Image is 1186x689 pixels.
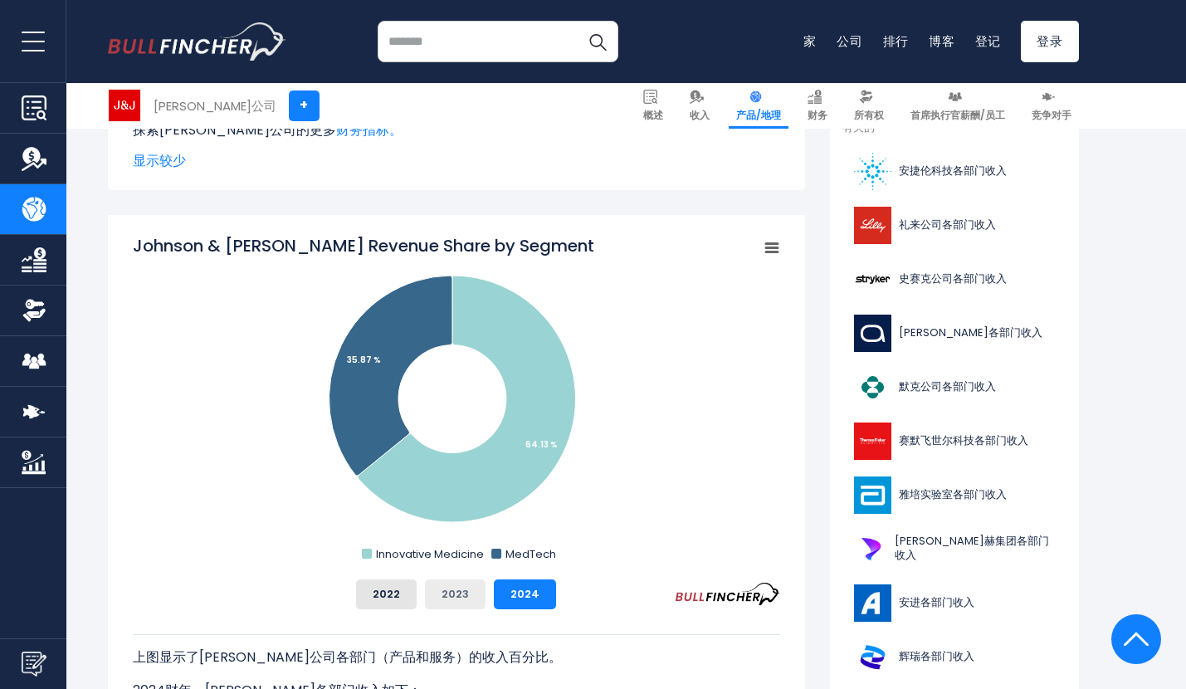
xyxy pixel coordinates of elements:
font: 2024 [510,586,539,602]
a: 安捷伦科技各部门收入 [842,149,1066,194]
a: 财务指标。 [336,120,403,139]
font: [PERSON_NAME]公司的更多 [159,120,336,139]
button: 2023 [425,579,486,609]
img: 所有权 [22,298,46,323]
a: 前往主页 [108,22,286,61]
a: 财务 [800,83,835,129]
font: 探索 [133,120,159,139]
img: PFE 徽标 [852,638,894,676]
a: 博客 [929,32,955,50]
tspan: 35.87 % [347,354,381,366]
img: 徽标 [852,153,894,190]
img: AMGN 徽标 [852,584,894,622]
tspan: Johnson & [PERSON_NAME] Revenue Share by Segment [133,234,594,257]
font: 显示较少 [133,151,186,170]
font: 默克公司各部门收入 [899,379,996,394]
font: 竞争对手 [1032,108,1071,122]
a: 安进各部门收入 [842,580,1066,626]
a: 竞争对手 [1024,83,1079,129]
a: [PERSON_NAME]各部门收入 [842,310,1066,356]
img: JNJ 徽标 [109,90,140,121]
a: + [289,90,320,121]
a: 赛默飞世尔科技各部门收入 [842,418,1066,464]
font: 礼来公司各部门收入 [899,217,996,232]
font: [PERSON_NAME]公司 [154,97,276,115]
a: 收入 [682,83,717,129]
text: Innovative Medicine [376,546,484,562]
font: 财务 [808,108,827,122]
a: 登记 [975,32,1002,50]
a: 概述 [636,83,671,129]
a: 礼来公司各部门收入 [842,203,1066,248]
svg: 强生公司各部门收入份额 [133,234,780,566]
font: 雅培实验室各部门收入 [899,486,1007,502]
font: 上图显示了[PERSON_NAME]公司各部门（产品和服务）的收入百分比。 [133,647,562,667]
font: [PERSON_NAME]赫集团各部门收入 [895,533,1049,563]
font: 概述 [643,108,663,122]
a: 公司 [837,32,863,50]
font: 2022 [373,586,400,602]
img: MRK 徽标 [852,369,894,406]
font: 登录 [1037,32,1063,50]
font: 所有权 [854,108,884,122]
a: 产品/地理 [729,83,788,129]
font: 首席执行官薪酬/员工 [910,108,1005,122]
img: LLY 标志 [852,207,894,244]
a: 雅培实验室各部门收入 [842,472,1066,518]
a: 所有权 [847,83,891,129]
font: 史赛克公司各部门收入 [899,271,1007,286]
button: 2022 [356,579,417,609]
a: [PERSON_NAME]赫集团各部门收入 [842,526,1066,572]
font: + [300,95,308,115]
a: 排行 [883,32,910,50]
img: ABT 标志 [852,476,894,514]
a: 登录 [1021,21,1079,62]
tspan: 64.13 % [525,438,558,451]
font: 收入 [690,108,710,122]
button: 2024 [494,579,556,609]
font: 赛默飞世尔科技各部门收入 [899,432,1028,448]
a: 史赛克公司各部门收入 [842,257,1066,302]
font: 安进各部门收入 [899,594,974,610]
a: 辉瑞各部门收入 [842,634,1066,680]
text: MedTech [505,546,556,562]
img: TMO标志 [852,423,894,460]
font: 产品/地理 [736,108,781,122]
a: 首席执行官薪酬/员工 [903,83,1013,129]
img: DHR 徽标 [852,530,891,568]
a: 家 [803,32,817,50]
button: 搜索 [577,21,618,62]
img: 红腹灰雀徽标 [108,22,286,61]
img: SYK 徽标 [852,261,894,298]
font: 安捷伦科技各部门收入 [899,163,1007,178]
font: 2023 [442,586,469,602]
font: 辉瑞各部门收入 [899,648,974,664]
a: 默克公司各部门收入 [842,364,1066,410]
img: ABBV 徽标 [852,315,894,352]
font: [PERSON_NAME]各部门收入 [899,325,1042,340]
